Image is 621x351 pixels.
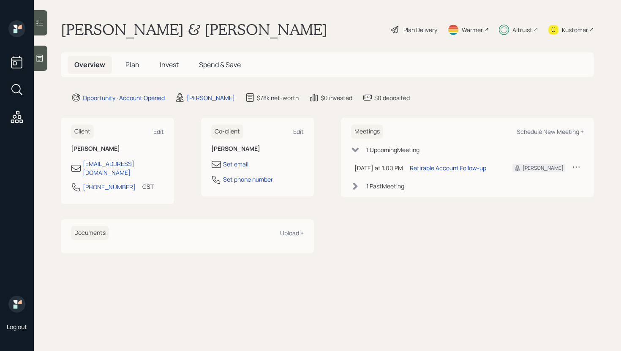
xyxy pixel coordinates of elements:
[366,145,419,154] div: 1 Upcoming Meeting
[125,60,139,69] span: Plan
[153,128,164,136] div: Edit
[71,226,109,240] h6: Documents
[293,128,304,136] div: Edit
[374,93,410,102] div: $0 deposited
[211,145,304,152] h6: [PERSON_NAME]
[187,93,235,102] div: [PERSON_NAME]
[280,229,304,237] div: Upload +
[8,296,25,313] img: retirable_logo.png
[71,145,164,152] h6: [PERSON_NAME]
[354,163,403,172] div: [DATE] at 1:00 PM
[410,163,486,172] div: Retirable Account Follow-up
[71,125,94,139] h6: Client
[74,60,105,69] span: Overview
[351,125,383,139] h6: Meetings
[223,160,248,169] div: Set email
[366,182,404,190] div: 1 Past Meeting
[160,60,179,69] span: Invest
[7,323,27,331] div: Log out
[83,159,164,177] div: [EMAIL_ADDRESS][DOMAIN_NAME]
[83,182,136,191] div: [PHONE_NUMBER]
[462,25,483,34] div: Warmer
[83,93,165,102] div: Opportunity · Account Opened
[403,25,437,34] div: Plan Delivery
[517,128,584,136] div: Schedule New Meeting +
[223,175,273,184] div: Set phone number
[199,60,241,69] span: Spend & Save
[257,93,299,102] div: $78k net-worth
[321,93,352,102] div: $0 invested
[512,25,532,34] div: Altruist
[61,20,327,39] h1: [PERSON_NAME] & [PERSON_NAME]
[142,182,154,191] div: CST
[523,164,564,172] div: [PERSON_NAME]
[211,125,243,139] h6: Co-client
[562,25,588,34] div: Kustomer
